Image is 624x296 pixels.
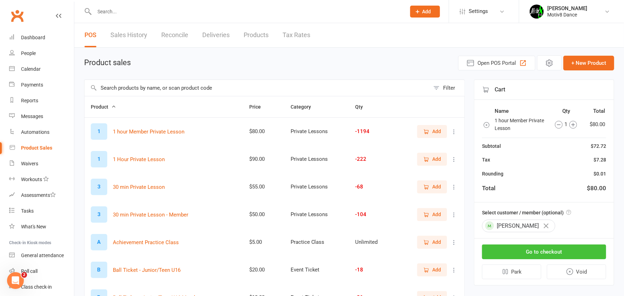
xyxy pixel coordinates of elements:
[113,266,181,274] button: Ball Ticket - Junior/Teen U16
[477,59,516,67] span: Open POS Portal
[355,267,388,273] div: -18
[482,142,501,150] div: Subtotal
[291,129,342,135] div: Private Lessons
[482,184,495,193] div: Total
[474,80,614,100] div: Cart
[249,156,278,162] div: $90.00
[21,113,43,119] div: Messages
[249,129,278,135] div: $80.00
[432,128,441,135] span: Add
[291,103,319,111] button: Category
[291,239,342,245] div: Practice Class
[21,177,42,182] div: Workouts
[113,128,184,136] button: 1 hour Member Private Lesson
[9,46,74,61] a: People
[417,208,447,221] button: Add
[283,23,310,47] a: Tax Rates
[161,23,188,47] a: Reconcile
[547,264,606,279] button: Void
[417,263,447,276] button: Add
[91,179,107,195] div: 3
[355,212,388,218] div: -104
[21,272,27,278] span: 2
[530,5,544,19] img: thumb_image1679272194.png
[291,212,342,218] div: Private Lessons
[495,116,548,133] td: 1 hour Member Private Lesson
[422,9,431,14] span: Add
[21,50,36,56] div: People
[91,206,107,223] div: 3
[417,153,447,165] button: Add
[249,212,278,218] div: $50.00
[547,12,587,18] div: Motiv8 Dance
[9,172,74,187] a: Workouts
[113,155,165,164] button: 1 Hour Private Lesson
[432,211,441,218] span: Add
[249,239,278,245] div: $5.00
[9,77,74,93] a: Payments
[9,248,74,263] a: General attendance kiosk mode
[91,151,107,167] div: 1
[113,211,188,219] button: 30 min Private Lesson - Member
[21,253,64,258] div: General attendance
[21,129,49,135] div: Automations
[84,58,131,67] h1: Product sales
[9,263,74,279] a: Roll call
[9,156,74,172] a: Waivers
[91,123,107,140] div: 1
[9,93,74,109] a: Reports
[591,142,606,150] div: $72.72
[21,145,52,151] div: Product Sales
[113,183,165,191] button: 30 min Private Lesson
[458,56,535,70] button: Open POS Portal
[202,23,230,47] a: Deliveries
[84,23,96,47] a: POS
[432,266,441,274] span: Add
[291,184,342,190] div: Private Lessons
[21,208,34,214] div: Tasks
[410,6,440,18] button: Add
[21,268,38,274] div: Roll call
[21,284,52,290] div: Class check-in
[547,5,587,12] div: [PERSON_NAME]
[291,104,319,110] span: Category
[9,187,74,203] a: Assessments
[482,220,555,232] div: [PERSON_NAME]
[469,4,488,19] span: Settings
[91,262,107,278] div: B
[417,236,447,248] button: Add
[594,170,606,178] div: $0.01
[21,161,38,166] div: Waivers
[91,234,107,250] div: A
[9,279,74,295] a: Class kiosk mode
[355,103,371,111] button: Qty
[249,104,269,110] span: Price
[482,156,490,164] div: Tax
[417,125,447,138] button: Add
[8,7,26,25] a: Clubworx
[9,109,74,124] a: Messages
[430,80,464,96] button: Filter
[355,156,388,162] div: -222
[495,106,548,116] th: Name
[432,155,441,163] span: Add
[110,23,147,47] a: Sales History
[9,124,74,140] a: Automations
[432,183,441,191] span: Add
[549,106,584,116] th: Qty
[84,80,430,96] input: Search products by name, or scan product code
[21,224,46,229] div: What's New
[21,82,43,88] div: Payments
[291,267,342,273] div: Event Ticket
[432,238,441,246] span: Add
[355,184,388,190] div: -68
[482,209,571,216] label: Select customer / member (optional)
[113,238,179,247] button: Achievement Practice Class
[9,61,74,77] a: Calendar
[9,30,74,46] a: Dashboard
[9,140,74,156] a: Product Sales
[291,156,342,162] div: Private Lessons
[355,239,388,245] div: Unlimited
[482,170,503,178] div: Rounding
[355,129,388,135] div: -1194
